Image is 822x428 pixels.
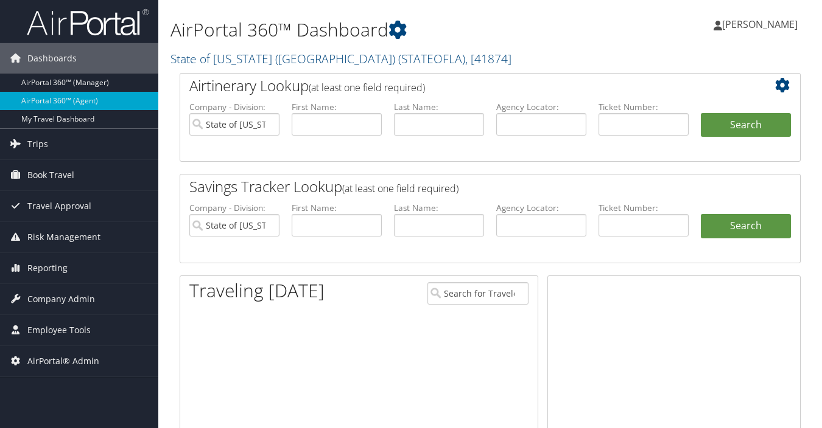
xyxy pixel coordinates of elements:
span: Trips [27,129,48,159]
label: Ticket Number: [599,202,689,214]
span: (at least one field required) [309,81,425,94]
h2: Airtinerary Lookup [189,75,739,96]
a: [PERSON_NAME] [714,6,810,43]
span: Company Admin [27,284,95,314]
label: First Name: [292,101,382,113]
label: Last Name: [394,101,484,113]
span: , [ 41874 ] [465,50,511,67]
h2: Savings Tracker Lookup [189,176,739,197]
span: [PERSON_NAME] [722,18,798,31]
input: Search for Traveler [427,282,529,305]
label: Agency Locator: [496,101,586,113]
label: First Name: [292,202,382,214]
span: Travel Approval [27,191,91,221]
h1: AirPortal 360™ Dashboard [170,17,597,43]
span: Employee Tools [27,315,91,345]
label: Agency Locator: [496,202,586,214]
span: (at least one field required) [342,182,458,195]
span: AirPortal® Admin [27,346,99,376]
span: Risk Management [27,222,100,252]
img: airportal-logo.png [27,8,149,36]
label: Last Name: [394,202,484,214]
span: Dashboards [27,43,77,74]
span: Book Travel [27,160,74,190]
label: Ticket Number: [599,101,689,113]
button: Search [701,113,791,137]
label: Company - Division: [189,202,279,214]
label: Company - Division: [189,101,279,113]
span: Reporting [27,253,68,283]
h1: Traveling [DATE] [189,278,325,303]
input: search accounts [189,214,279,236]
span: ( STATEOFLA ) [398,50,465,67]
a: Search [701,214,791,238]
a: State of [US_STATE] ([GEOGRAPHIC_DATA]) [170,50,511,67]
